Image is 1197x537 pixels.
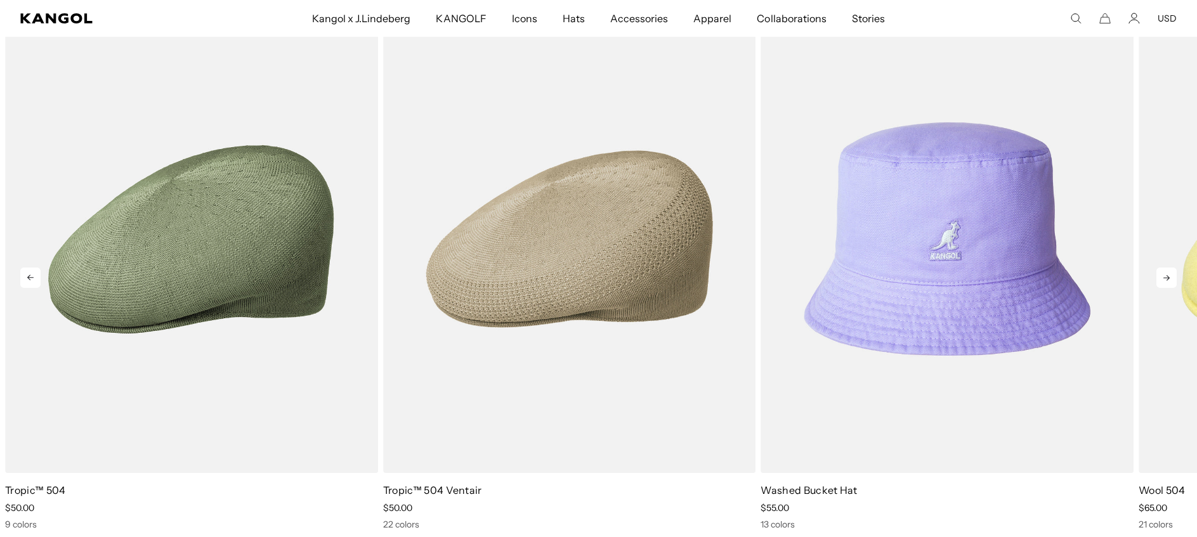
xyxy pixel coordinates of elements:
[1070,13,1082,24] summary: Search here
[1139,502,1167,514] span: $65.00
[383,519,756,530] div: 22 colors
[5,484,66,496] a: Tropic™ 504
[20,13,206,23] a: Kangol
[761,519,1134,530] div: 13 colors
[761,502,789,514] span: $55.00
[5,502,34,514] span: $50.00
[383,502,412,514] span: $50.00
[1139,484,1186,496] a: Wool 504
[1158,13,1177,24] button: USD
[755,5,1134,530] div: 2 of 10
[1128,13,1140,24] a: Account
[5,519,378,530] div: 9 colors
[378,5,756,530] div: 1 of 10
[1099,13,1111,24] button: Cart
[761,5,1134,473] img: Washed Bucket Hat
[383,484,482,496] a: Tropic™ 504 Ventair
[5,5,378,473] img: Tropic™ 504
[383,5,756,473] img: Tropic™ 504 Ventair
[761,484,857,496] a: Washed Bucket Hat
